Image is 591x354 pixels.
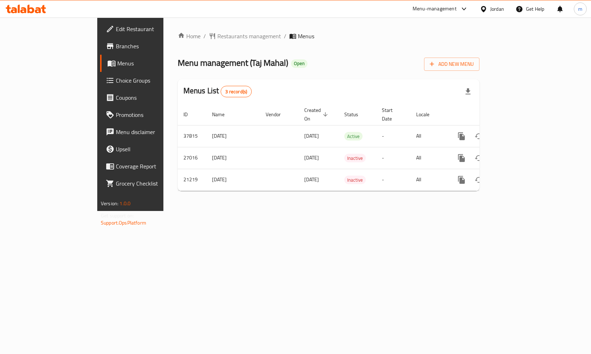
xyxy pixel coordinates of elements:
[459,83,477,100] div: Export file
[217,32,281,40] span: Restaurants management
[453,128,470,145] button: more
[183,110,197,119] span: ID
[100,123,196,141] a: Menu disclaimer
[178,104,527,191] table: enhanced table
[410,125,447,147] td: All
[116,162,190,171] span: Coverage Report
[203,32,206,40] li: /
[100,158,196,175] a: Coverage Report
[470,149,487,167] button: Change Status
[304,153,319,162] span: [DATE]
[304,131,319,141] span: [DATE]
[304,175,319,184] span: [DATE]
[100,141,196,158] a: Upsell
[447,104,527,126] th: Actions
[304,106,330,123] span: Created On
[116,179,190,188] span: Grocery Checklist
[178,32,479,40] nav: breadcrumb
[100,175,196,192] a: Grocery Checklist
[212,110,234,119] span: Name
[117,59,190,68] span: Menus
[119,199,130,208] span: 1.0.0
[100,38,196,55] a: Branches
[298,32,314,40] span: Menus
[101,211,134,220] span: Get support on:
[100,55,196,72] a: Menus
[284,32,286,40] li: /
[221,88,251,95] span: 3 record(s)
[101,199,118,208] span: Version:
[470,171,487,188] button: Change Status
[578,5,582,13] span: m
[344,176,366,184] div: Inactive
[424,58,479,71] button: Add New Menu
[100,106,196,123] a: Promotions
[116,145,190,153] span: Upsell
[453,149,470,167] button: more
[116,93,190,102] span: Coupons
[344,154,366,162] span: Inactive
[470,128,487,145] button: Change Status
[206,125,260,147] td: [DATE]
[490,5,504,13] div: Jordan
[178,55,288,71] span: Menu management ( Taj Mahal )
[291,59,307,68] div: Open
[116,128,190,136] span: Menu disclaimer
[376,169,410,191] td: -
[416,110,439,119] span: Locale
[183,85,252,97] h2: Menus List
[410,169,447,191] td: All
[376,125,410,147] td: -
[382,106,402,123] span: Start Date
[344,132,363,141] span: Active
[430,60,474,69] span: Add New Menu
[116,42,190,50] span: Branches
[116,25,190,33] span: Edit Restaurant
[453,171,470,188] button: more
[413,5,457,13] div: Menu-management
[116,110,190,119] span: Promotions
[209,32,281,40] a: Restaurants management
[101,218,146,227] a: Support.OpsPlatform
[116,76,190,85] span: Choice Groups
[266,110,290,119] span: Vendor
[100,72,196,89] a: Choice Groups
[291,60,307,67] span: Open
[100,20,196,38] a: Edit Restaurant
[376,147,410,169] td: -
[344,176,366,184] span: Inactive
[100,89,196,106] a: Coupons
[410,147,447,169] td: All
[206,147,260,169] td: [DATE]
[206,169,260,191] td: [DATE]
[344,110,368,119] span: Status
[221,86,252,97] div: Total records count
